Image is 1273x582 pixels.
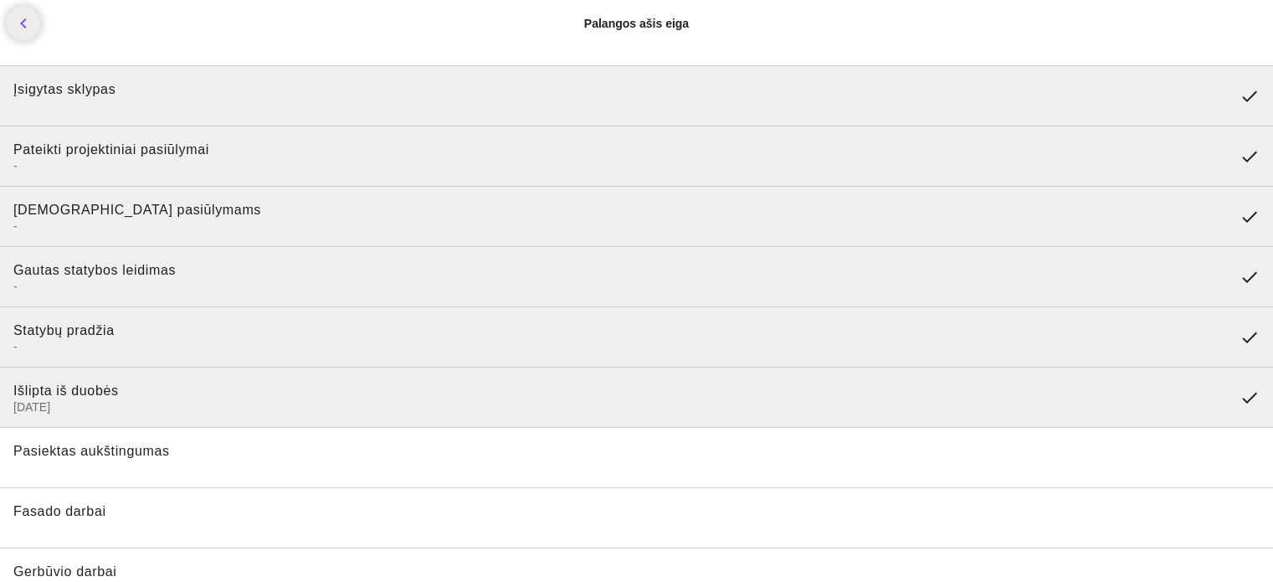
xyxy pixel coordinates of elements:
span: Įsigytas sklypas [13,82,115,96]
span: Išlipta iš duobės [13,384,119,398]
i: done [1240,327,1260,348]
a: chevron_left [7,7,40,40]
span: - [13,158,1226,173]
i: done [1240,267,1260,287]
span: Pateikti projektiniai pasiūlymai [13,142,209,157]
span: - [13,219,1226,234]
span: Gerbūvio darbai [13,564,116,579]
span: Gautas statybos leidimas [13,263,176,277]
i: done [1240,147,1260,167]
span: Pasiektas aukštingumas [13,444,170,458]
span: Fasado darbai [13,504,106,518]
i: done [1240,388,1260,408]
span: [DEMOGRAPHIC_DATA] pasiūlymams [13,203,261,217]
i: done [1240,207,1260,227]
div: Palangos ašis eiga [584,15,689,32]
i: done [1240,86,1260,106]
span: Statybų pradžia [13,323,115,337]
span: [DATE] [13,399,1226,415]
span: - [13,339,1226,354]
span: - [13,279,1226,294]
i: chevron_left [13,13,33,33]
